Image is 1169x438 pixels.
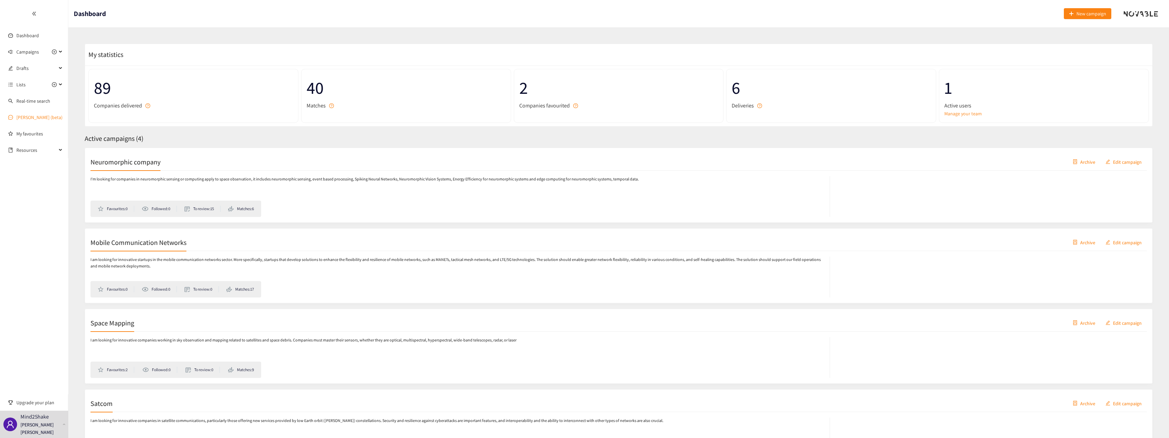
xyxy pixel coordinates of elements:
[16,396,63,409] span: Upgrade your plan
[16,32,39,39] a: Dashboard
[757,103,762,108] span: question-circle
[226,286,254,292] li: Matches: 17
[94,101,142,110] span: Companies delivered
[98,286,134,292] li: Favourites: 0
[1113,238,1142,246] span: Edit campaign
[6,420,14,428] span: user
[8,400,13,405] span: trophy
[1080,319,1095,326] span: Archive
[16,78,26,91] span: Lists
[519,74,718,101] span: 2
[98,367,134,373] li: Favourites: 2
[1135,405,1169,438] iframe: Chat Widget
[1068,237,1100,248] button: containerArchive
[90,237,186,247] h2: Mobile Communication Networks
[16,114,62,120] a: [PERSON_NAME] (beta)
[145,103,150,108] span: question-circle
[52,82,57,87] span: plus-circle
[1068,317,1100,328] button: containerArchive
[16,143,57,157] span: Resources
[732,74,931,101] span: 6
[1100,398,1147,409] button: editEdit campaign
[8,148,13,152] span: book
[90,337,517,344] p: I am looking for innovative companies working in sky observation and mapping related to satellite...
[1064,8,1111,19] button: plusNew campaign
[944,74,1143,101] span: 1
[1068,398,1100,409] button: containerArchive
[1073,320,1078,326] span: container
[307,101,326,110] span: Matches
[307,74,506,101] span: 40
[98,206,134,212] li: Favourites: 0
[1073,240,1078,245] span: container
[8,66,13,71] span: edit
[8,82,13,87] span: unordered-list
[228,367,254,373] li: Matches: 9
[85,309,1153,384] a: Space MappingcontainerArchiveeditEdit campaignI am looking for innovative companies working in sk...
[20,412,49,421] p: Mind2Shake
[90,157,160,166] h2: Neuromorphic company
[184,286,219,292] li: To review: 0
[185,367,220,373] li: To review: 0
[85,148,1153,223] a: Neuromorphic companycontainerArchiveeditEdit campaignI'm looking for companies in neuromorphic se...
[90,257,823,269] p: I am looking for innovative startups in the mobile communication networks sector. More specifical...
[1080,238,1095,246] span: Archive
[1073,401,1078,406] span: container
[1100,237,1147,248] button: editEdit campaign
[1105,159,1110,165] span: edit
[1113,319,1142,326] span: Edit campaign
[944,101,971,110] span: Active users
[944,110,1143,117] a: Manage your team
[1135,405,1169,438] div: Widget de chat
[1105,401,1110,406] span: edit
[16,45,39,59] span: Campaigns
[85,50,123,59] span: My statistics
[1076,10,1106,17] span: New campaign
[1113,158,1142,165] span: Edit campaign
[1113,399,1142,407] span: Edit campaign
[8,49,13,54] span: sound
[94,74,293,101] span: 89
[1069,11,1074,17] span: plus
[90,176,639,182] p: I'm looking for companies in neuromorphic sensing or computing apply to space observation, it inc...
[85,134,143,143] span: Active campaigns ( 4 )
[85,228,1153,303] a: Mobile Communication NetworkscontainerArchiveeditEdit campaignI am looking for innovative startup...
[1080,158,1095,165] span: Archive
[16,98,50,104] a: Real-time search
[1080,399,1095,407] span: Archive
[32,11,37,16] span: double-left
[1100,156,1147,167] button: editEdit campaign
[52,49,57,54] span: plus-circle
[573,103,578,108] span: question-circle
[16,127,63,141] a: My favourites
[1105,240,1110,245] span: edit
[142,367,177,373] li: Followed: 0
[228,206,254,212] li: Matches: 6
[519,101,570,110] span: Companies favourited
[90,318,134,327] h2: Space Mapping
[1105,320,1110,326] span: edit
[329,103,334,108] span: question-circle
[1068,156,1100,167] button: containerArchive
[1073,159,1078,165] span: container
[1100,317,1147,328] button: editEdit campaign
[20,421,60,436] p: [PERSON_NAME] [PERSON_NAME]
[142,286,177,292] li: Followed: 0
[142,206,177,212] li: Followed: 0
[16,61,57,75] span: Drafts
[90,398,113,408] h2: Satcom
[90,418,663,424] p: I am looking for innovative companies in satellite communications, particularly those offering ne...
[732,101,754,110] span: Deliveries
[184,206,221,212] li: To review: 15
